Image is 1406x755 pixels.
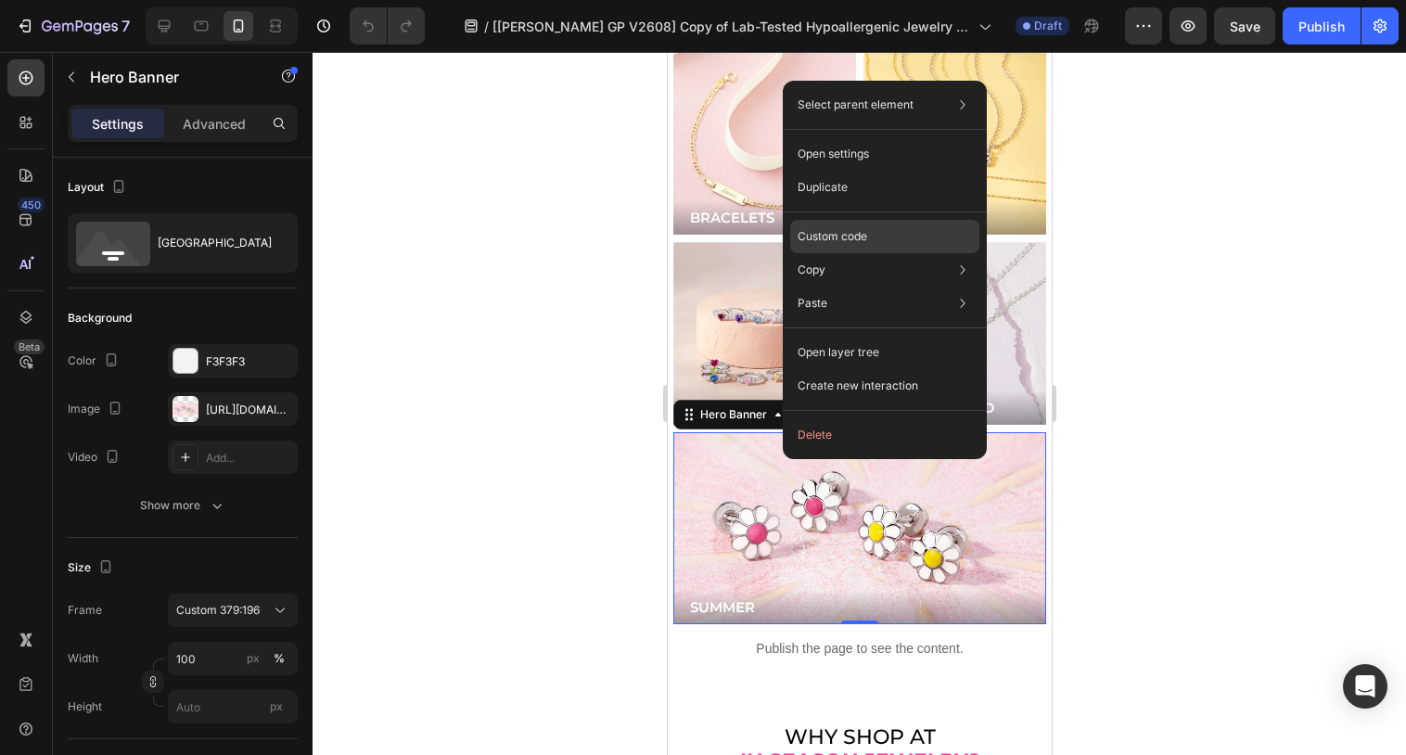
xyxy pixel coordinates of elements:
[168,690,298,723] input: px
[492,17,971,36] span: [[PERSON_NAME] GP V2608] Copy of Lab-Tested Hypoallergenic Jewelry for Kids – Shop the Trusted Brand
[68,349,122,374] div: Color
[798,344,879,361] p: Open layer tree
[68,445,123,470] div: Video
[484,17,489,36] span: /
[68,310,132,326] div: Background
[206,402,293,418] div: [URL][DOMAIN_NAME]
[798,146,869,162] p: Open settings
[268,647,290,670] button: px
[1343,664,1387,709] div: Open Intercom Messenger
[68,397,126,422] div: Image
[242,647,264,670] button: %
[68,489,298,522] button: Show more
[790,418,979,452] button: Delete
[350,7,425,45] div: Undo/Redo
[18,198,45,212] div: 450
[668,52,1052,755] iframe: Design area
[206,353,293,370] div: F3F3F3
[68,556,117,581] div: Size
[168,642,298,675] input: px%
[798,179,848,196] p: Duplicate
[14,339,45,354] div: Beta
[68,175,130,200] div: Layout
[176,602,260,619] span: Custom 379:196
[270,699,283,713] span: px
[1230,19,1260,34] span: Save
[19,672,365,723] h2: Why shop at
[798,295,827,312] p: Paste
[183,114,246,134] p: Advanced
[68,650,98,667] label: Width
[274,650,285,667] div: %
[1298,17,1345,36] div: Publish
[798,228,867,245] p: Custom code
[121,15,130,37] p: 7
[68,602,102,619] label: Frame
[68,698,102,715] label: Height
[168,594,298,627] button: Custom 379:196
[798,96,914,113] p: Select parent element
[1034,18,1062,34] span: Draft
[206,450,293,467] div: Add...
[72,697,313,722] strong: In Season Jewelry?
[798,262,825,278] p: Copy
[798,377,918,395] p: Create new interaction
[90,66,248,88] p: Hero Banner
[140,496,226,515] div: Show more
[158,222,271,264] div: [GEOGRAPHIC_DATA]
[92,114,144,134] p: Settings
[247,650,260,667] div: px
[7,7,138,45] button: 7
[1283,7,1361,45] button: Publish
[1214,7,1275,45] button: Save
